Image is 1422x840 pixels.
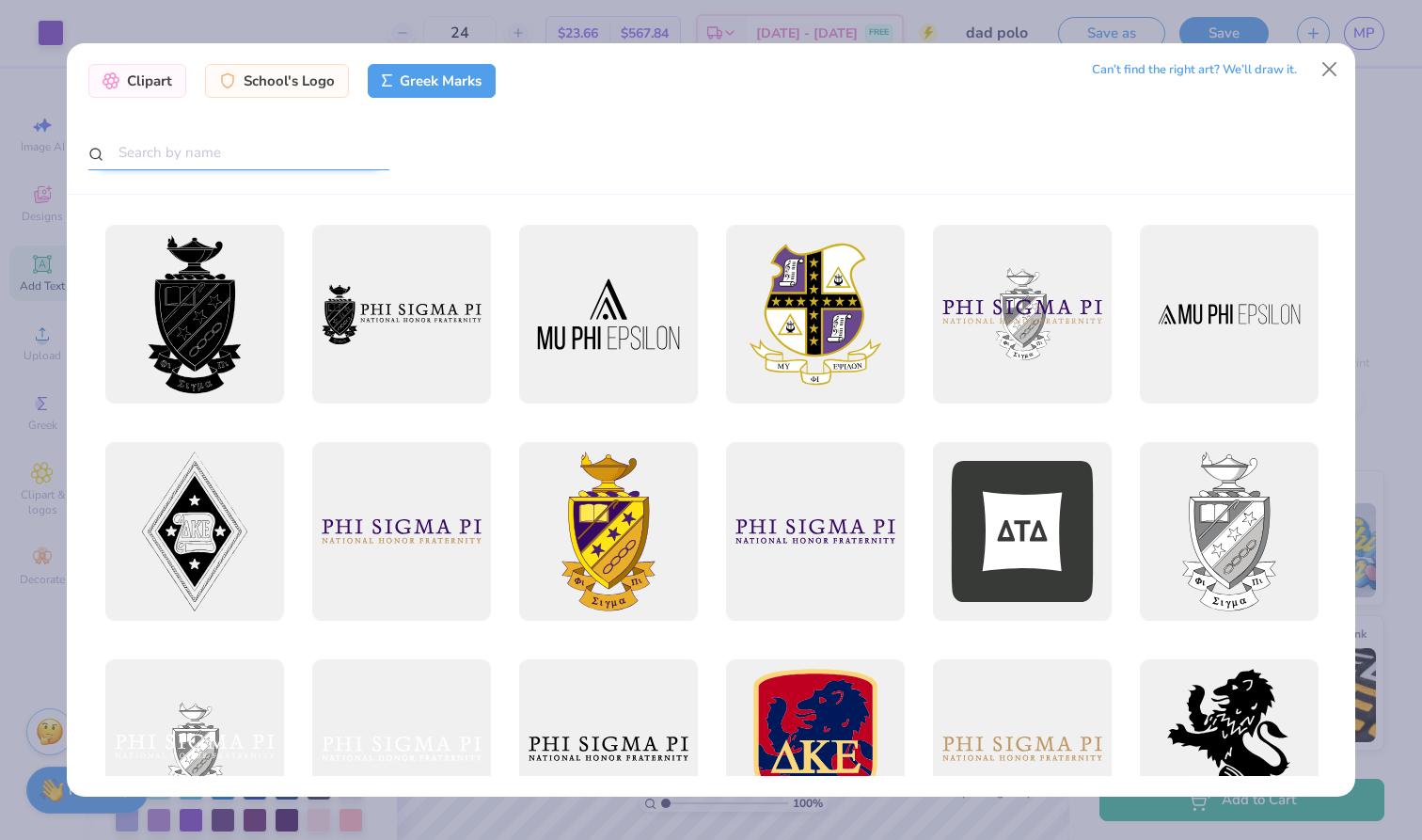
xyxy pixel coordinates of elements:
[88,135,389,170] input: Search by name
[88,64,186,98] div: Clipart
[1312,51,1348,87] button: Close
[1092,54,1297,87] div: Can’t find the right art? We’ll draw it.
[368,64,497,98] div: Greek Marks
[205,64,349,98] div: School's Logo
